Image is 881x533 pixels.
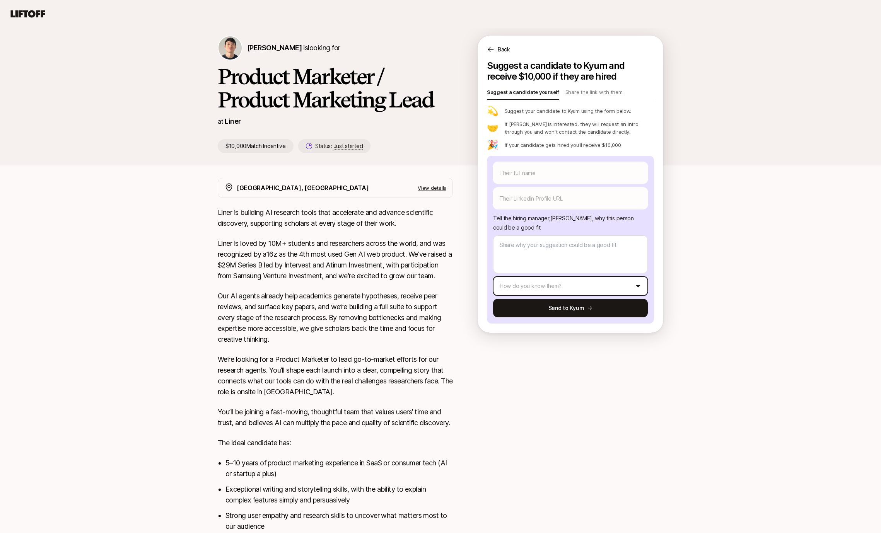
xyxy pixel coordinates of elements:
p: The ideal candidate has: [218,438,453,448]
li: Strong user empathy and research skills to uncover what matters most to our audience [225,510,453,532]
span: [PERSON_NAME] [247,44,302,52]
p: View details [418,184,446,192]
p: Liner is building AI research tools that accelerate and advance scientific discovery, supporting ... [218,207,453,229]
span: Just started [334,143,363,150]
p: If [PERSON_NAME] is interested, they will request an intro through you and won't contact the cand... [505,120,654,136]
p: is looking for [247,43,340,53]
p: Share the link with them [565,88,623,99]
p: $10,000 Match Incentive [218,139,294,153]
p: Suggest a candidate yourself [487,88,559,99]
p: 🤝 [487,123,499,133]
p: Liner is loved by 10M+ students and researchers across the world, and was recognized by a16z as t... [218,238,453,281]
p: 🎉 [487,140,499,150]
p: Our AI agents already help academics generate hypotheses, receive peer reviews, and surface key p... [218,291,453,345]
p: You’ll be joining a fast-moving, thoughtful team that values users’ time and trust, and believes ... [218,407,453,428]
p: If your candidate gets hired you'll receive $10,000 [505,141,621,149]
p: Suggest your candidate to Kyum using the form below. [505,107,632,115]
h1: Product Marketer / Product Marketing Lead [218,65,453,111]
a: Liner [225,117,241,125]
p: Status: [315,141,363,151]
p: We’re looking for a Product Marketer to lead go-to-market efforts for our research agents. You’ll... [218,354,453,397]
button: Send to Kyum [493,299,648,317]
p: Suggest a candidate to Kyum and receive $10,000 if they are hired [487,60,654,82]
p: 💫 [487,106,499,116]
p: at [218,116,223,126]
img: Kyum Kim [219,36,242,60]
li: 5–10 years of product marketing experience in SaaS or consumer tech (AI or startup a plus) [225,458,453,479]
p: Back [498,45,510,54]
p: [GEOGRAPHIC_DATA], [GEOGRAPHIC_DATA] [237,183,369,193]
li: Exceptional writing and storytelling skills, with the ability to explain complex features simply ... [225,484,453,506]
p: Tell the hiring manager, [PERSON_NAME] , why this person could be a good fit [493,214,648,232]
